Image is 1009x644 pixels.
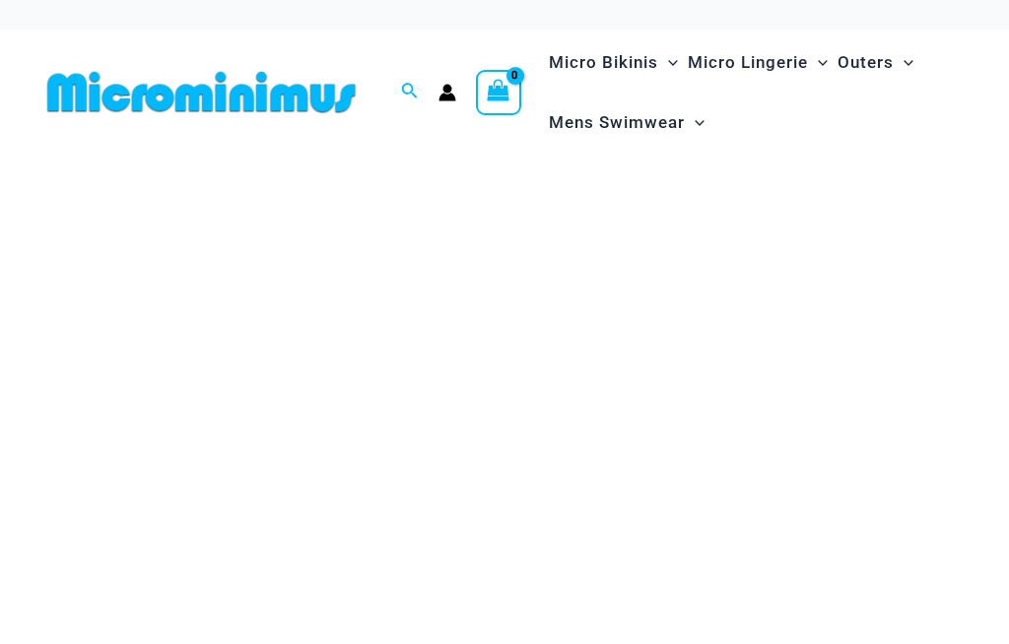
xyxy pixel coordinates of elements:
[438,84,456,101] a: Account icon link
[549,97,685,148] span: Mens Swimwear
[894,37,913,88] span: Menu Toggle
[401,80,419,104] a: Search icon link
[549,37,658,88] span: Micro Bikinis
[688,37,808,88] span: Micro Lingerie
[685,97,705,148] span: Menu Toggle
[39,70,364,114] img: MM SHOP LOGO FLAT
[838,37,894,88] span: Outers
[683,32,833,93] a: Micro LingerieMenu ToggleMenu Toggle
[476,70,521,115] a: View Shopping Cart, empty
[544,93,709,153] a: Mens SwimwearMenu ToggleMenu Toggle
[808,37,828,88] span: Menu Toggle
[541,30,970,156] nav: Site Navigation
[544,32,683,93] a: Micro BikinisMenu ToggleMenu Toggle
[658,37,678,88] span: Menu Toggle
[833,32,918,93] a: OutersMenu ToggleMenu Toggle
